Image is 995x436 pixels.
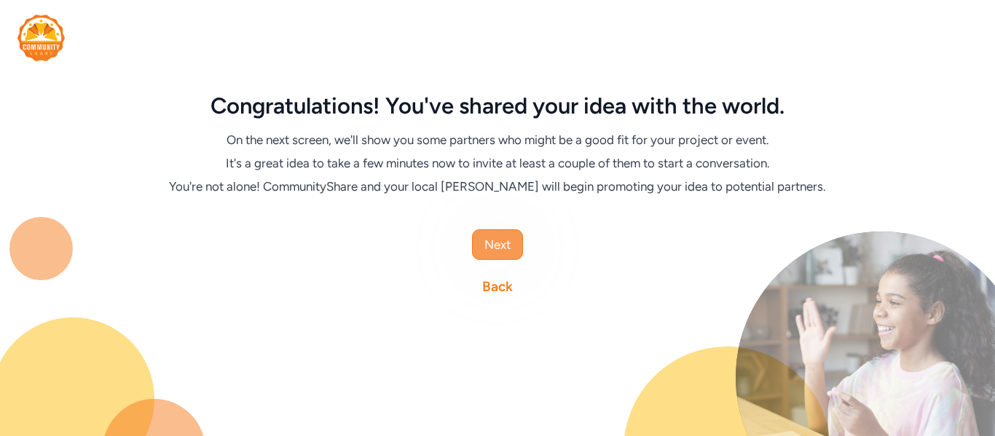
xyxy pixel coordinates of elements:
[154,131,841,148] div: On the next screen, we'll show you some partners who might be a good fit for your project or event.
[154,154,841,172] div: It's a great idea to take a few minutes now to invite at least a couple of them to start a conver...
[482,277,513,297] a: Back
[484,236,511,253] span: Next
[154,93,841,119] div: Congratulations! You've shared your idea with the world.
[154,178,841,195] div: You're not alone! CommunityShare and your local [PERSON_NAME] will begin promoting your idea to p...
[472,229,523,260] button: Next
